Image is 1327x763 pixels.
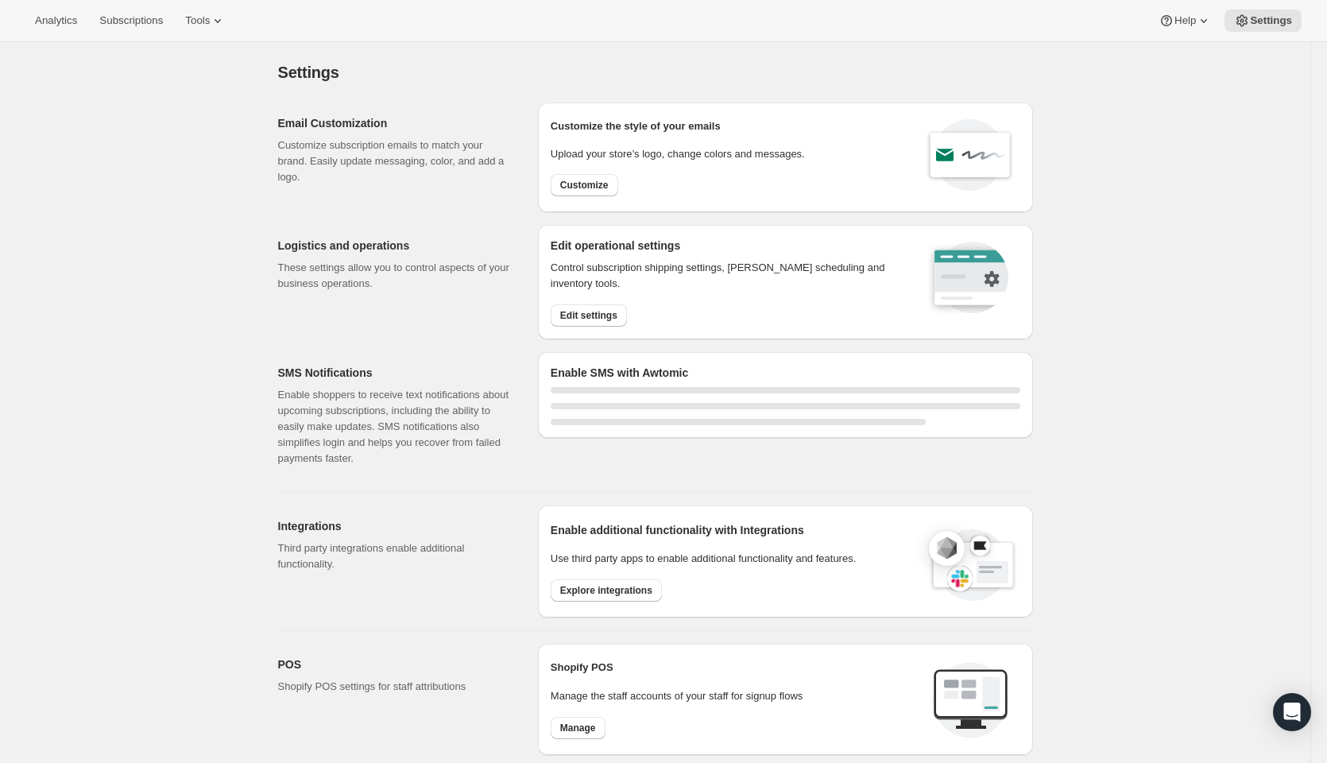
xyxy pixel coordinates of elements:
[90,10,172,32] button: Subscriptions
[1224,10,1302,32] button: Settings
[1149,10,1221,32] button: Help
[551,688,920,704] p: Manage the staff accounts of your staff for signup flows
[278,238,513,254] h2: Logistics and operations
[25,10,87,32] button: Analytics
[278,64,339,81] span: Settings
[278,365,513,381] h2: SMS Notifications
[278,540,513,572] p: Third party integrations enable additional functionality.
[551,660,920,676] h2: Shopify POS
[1250,14,1292,27] span: Settings
[551,304,627,327] button: Edit settings
[278,679,513,695] p: Shopify POS settings for staff attributions
[551,522,913,538] h2: Enable additional functionality with Integrations
[1174,14,1196,27] span: Help
[560,722,596,734] span: Manage
[551,118,721,134] p: Customize the style of your emails
[278,518,513,534] h2: Integrations
[560,179,609,192] span: Customize
[551,551,913,567] p: Use third party apps to enable additional functionality and features.
[176,10,235,32] button: Tools
[551,717,605,739] button: Manage
[35,14,77,27] span: Analytics
[278,387,513,467] p: Enable shoppers to receive text notifications about upcoming subscriptions, including the ability...
[551,579,662,602] button: Explore integrations
[551,146,805,162] p: Upload your store’s logo, change colors and messages.
[278,260,513,292] p: These settings allow you to control aspects of your business operations.
[551,174,618,196] button: Customize
[560,309,617,322] span: Edit settings
[551,260,906,292] p: Control subscription shipping settings, [PERSON_NAME] scheduling and inventory tools.
[185,14,210,27] span: Tools
[278,137,513,185] p: Customize subscription emails to match your brand. Easily update messaging, color, and add a logo.
[99,14,163,27] span: Subscriptions
[278,656,513,672] h2: POS
[551,365,1020,381] h2: Enable SMS with Awtomic
[560,584,652,597] span: Explore integrations
[278,115,513,131] h2: Email Customization
[1273,693,1311,731] div: Open Intercom Messenger
[551,238,906,254] h2: Edit operational settings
